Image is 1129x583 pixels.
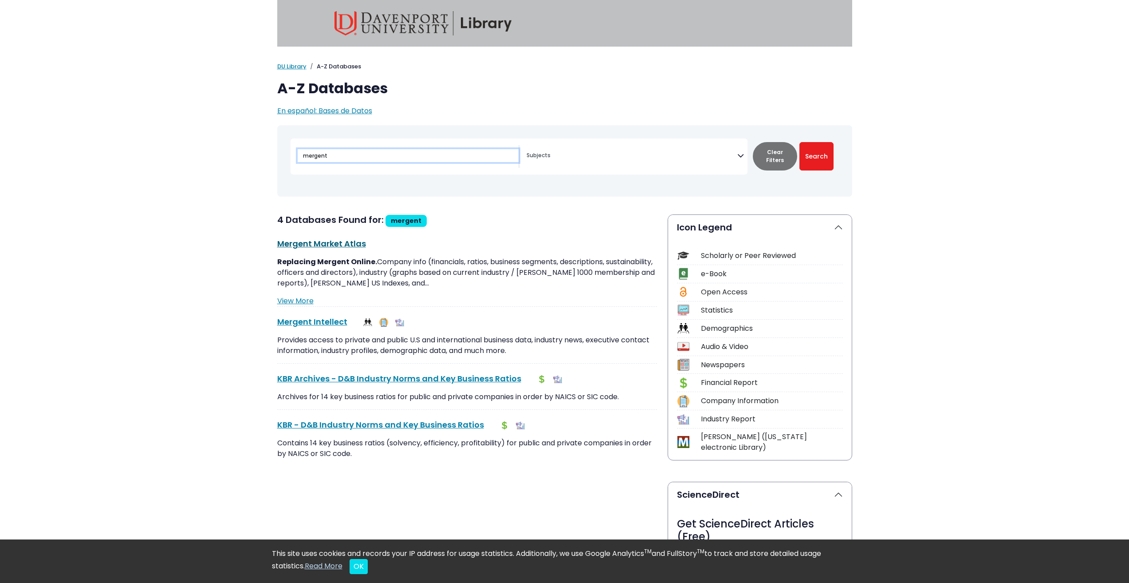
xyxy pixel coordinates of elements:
a: Mergent Intellect [277,316,347,327]
img: Icon Demographics [677,322,689,334]
input: Search database by title or keyword [298,149,519,162]
div: Audio & Video [701,341,843,352]
sup: TM [697,547,704,555]
img: Icon Statistics [677,304,689,316]
textarea: Search [527,153,737,160]
button: Close [350,559,368,574]
button: Submit for Search Results [799,142,834,171]
div: [PERSON_NAME] ([US_STATE] electronic Library) [701,432,843,453]
img: Demographics [363,318,372,327]
img: Icon MeL (Michigan electronic Library) [677,436,689,448]
img: Icon Open Access [678,286,689,298]
h1: A-Z Databases [277,80,852,97]
p: Archives for 14 key business ratios for public and private companies in order by NAICS or SIC code. [277,392,657,402]
p: Contains 14 key business ratios (solvency, efficiency, profitability) for public and private comp... [277,438,657,459]
a: Mergent Market Atlas [277,238,366,249]
p: Company info (financials, ratios, business segments, descriptions, sustainability, officers and d... [277,257,657,289]
div: Statistics [701,305,843,316]
img: Financial Report [537,375,546,384]
a: En español: Bases de Datos [277,106,372,116]
span: 4 Databases Found for: [277,214,384,226]
a: DU Library [277,62,307,71]
img: Icon Newspapers [677,359,689,371]
a: View More [277,296,314,306]
div: Demographics [701,323,843,334]
div: Newspapers [701,360,843,370]
img: Icon Financial Report [677,377,689,389]
div: Open Access [701,287,843,297]
h3: Get ScienceDirect Articles (Free) [677,518,843,543]
img: Icon Audio & Video [677,341,689,353]
div: Industry Report [701,414,843,424]
li: A-Z Databases [307,62,361,71]
nav: breadcrumb [277,62,852,71]
img: Icon Industry Report [677,413,689,425]
nav: Search filters [277,125,852,197]
div: Financial Report [701,377,843,388]
img: Industry Report [516,421,525,430]
img: Industry Report [395,318,404,327]
img: Financial Report [500,421,509,430]
img: Davenport University Library [334,11,512,36]
button: ScienceDirect [668,482,852,507]
img: Company Information [379,318,388,327]
a: Read More [305,561,342,571]
div: This site uses cookies and records your IP address for usage statistics. Additionally, we use Goo... [272,548,858,574]
div: Company Information [701,396,843,406]
p: Provides access to private and public U.S and international business data, industry news, executi... [277,335,657,356]
img: Industry Report [553,375,562,384]
button: Icon Legend [668,215,852,240]
a: KBR Archives - D&B Industry Norms and Key Business Ratios [277,373,521,384]
img: Icon e-Book [677,268,689,280]
sup: TM [644,547,652,555]
img: Icon Scholarly or Peer Reviewed [677,250,689,262]
a: KBR - D&B Industry Norms and Key Business Ratios [277,419,484,430]
strong: Replacing Mergent Online. [277,257,377,267]
button: Clear Filters [753,142,797,171]
div: e-Book [701,269,843,279]
img: Icon Company Information [677,395,689,407]
div: Scholarly or Peer Reviewed [701,250,843,261]
span: mergent [391,216,421,225]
